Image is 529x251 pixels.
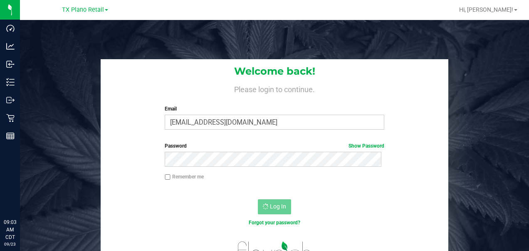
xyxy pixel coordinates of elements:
[6,114,15,122] inline-svg: Retail
[62,6,104,13] span: TX Plano Retail
[6,96,15,104] inline-svg: Outbound
[349,143,384,149] a: Show Password
[4,241,16,247] p: 09/23
[6,132,15,140] inline-svg: Reports
[270,203,286,210] span: Log In
[165,174,171,180] input: Remember me
[6,78,15,86] inline-svg: Inventory
[165,173,204,181] label: Remember me
[101,66,448,77] h1: Welcome back!
[165,143,187,149] span: Password
[459,6,513,13] span: Hi, [PERSON_NAME]!
[6,60,15,68] inline-svg: Inbound
[249,220,300,226] a: Forgot your password?
[165,105,384,113] label: Email
[258,199,291,214] button: Log In
[6,42,15,50] inline-svg: Analytics
[4,218,16,241] p: 09:03 AM CDT
[101,83,448,93] h4: Please login to continue.
[6,24,15,33] inline-svg: Dashboard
